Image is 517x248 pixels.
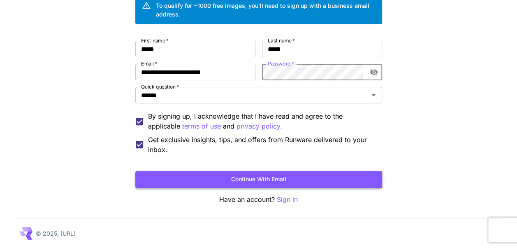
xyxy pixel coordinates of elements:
[366,65,381,80] button: toggle password visibility
[236,121,282,131] button: By signing up, I acknowledge that I have read and agree to the applicable terms of use and
[135,194,382,205] p: Have an account?
[277,194,298,205] button: Sign in
[268,60,294,67] label: Password
[148,111,376,131] p: By signing up, I acknowledge that I have read and agree to the applicable and
[236,121,282,131] p: privacy policy.
[141,37,169,44] label: First name
[148,135,376,154] span: Get exclusive insights, tips, and offers from Runware delivered to your inbox.
[135,171,382,188] button: Continue with email
[368,89,379,101] button: Open
[156,1,376,19] div: To qualify for ~1000 free images, you’ll need to sign up with a business email address.
[36,229,76,238] p: © 2025, [URL]
[268,37,295,44] label: Last name
[182,121,221,131] p: terms of use
[182,121,221,131] button: By signing up, I acknowledge that I have read and agree to the applicable and privacy policy.
[141,60,157,67] label: Email
[141,83,179,90] label: Quick question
